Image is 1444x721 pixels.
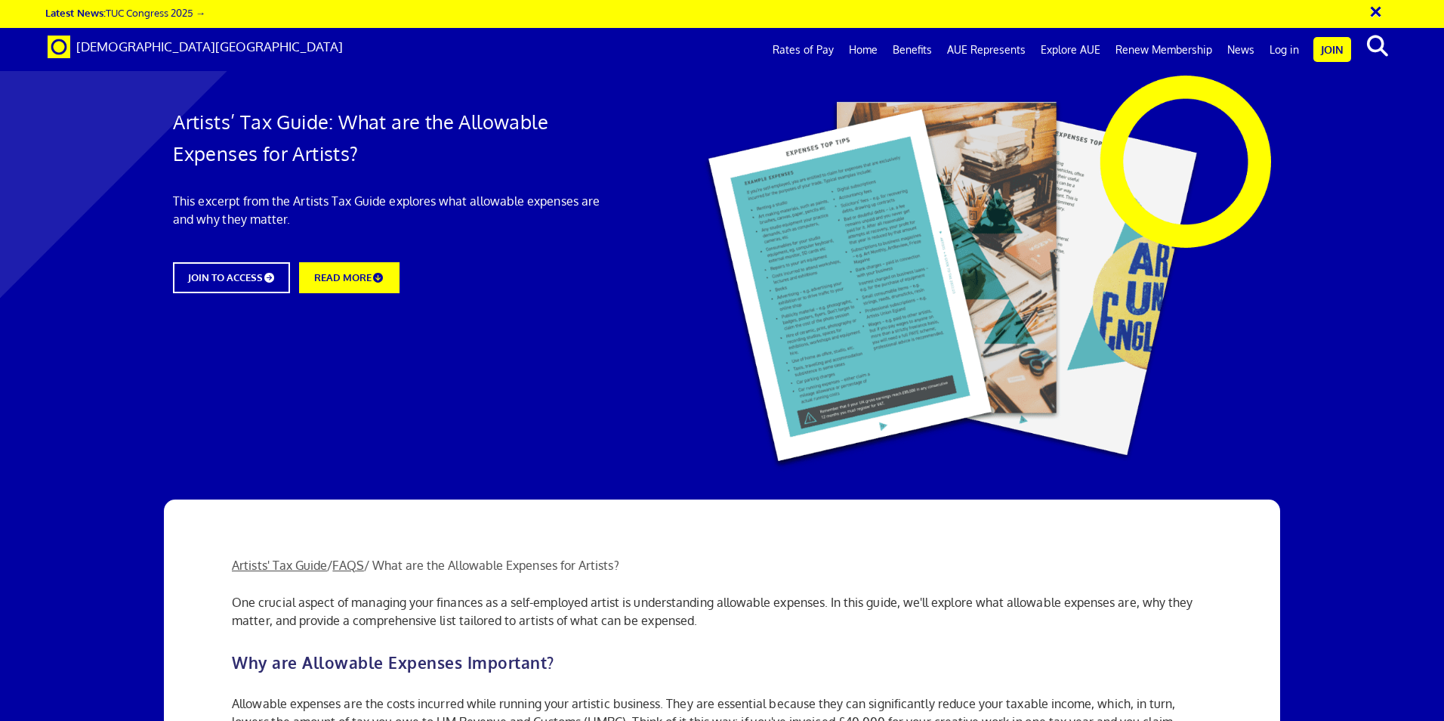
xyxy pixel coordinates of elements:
[232,558,619,573] span: / / What are the Allowable Expenses for Artists?
[232,558,327,573] a: Artists' Tax Guide
[173,192,617,228] p: This excerpt from the Artists Tax Guide explores what allowable expenses are and why they matter.
[841,31,885,69] a: Home
[765,31,841,69] a: Rates of Pay
[299,262,399,293] a: READ MORE
[173,262,290,293] a: JOIN TO ACCESS
[885,31,940,69] a: Benefits
[940,31,1033,69] a: AUE Represents
[232,593,1212,630] p: One crucial aspect of managing your finances as a self-employed artist is understanding allowable...
[45,6,106,19] strong: Latest News:
[1313,37,1351,62] a: Join
[1108,31,1220,69] a: Renew Membership
[173,106,617,169] h1: Artists’ Tax Guide: What are the Allowable Expenses for Artists?
[36,28,354,66] a: Brand [DEMOGRAPHIC_DATA][GEOGRAPHIC_DATA]
[232,654,1212,671] h2: Why are Allowable Expenses Important?
[1220,31,1262,69] a: News
[1033,31,1108,69] a: Explore AUE
[1354,30,1400,62] button: search
[1262,31,1307,69] a: Log in
[45,6,205,19] a: Latest News:TUC Congress 2025 →
[332,558,363,573] a: FAQS
[76,39,343,54] span: [DEMOGRAPHIC_DATA][GEOGRAPHIC_DATA]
